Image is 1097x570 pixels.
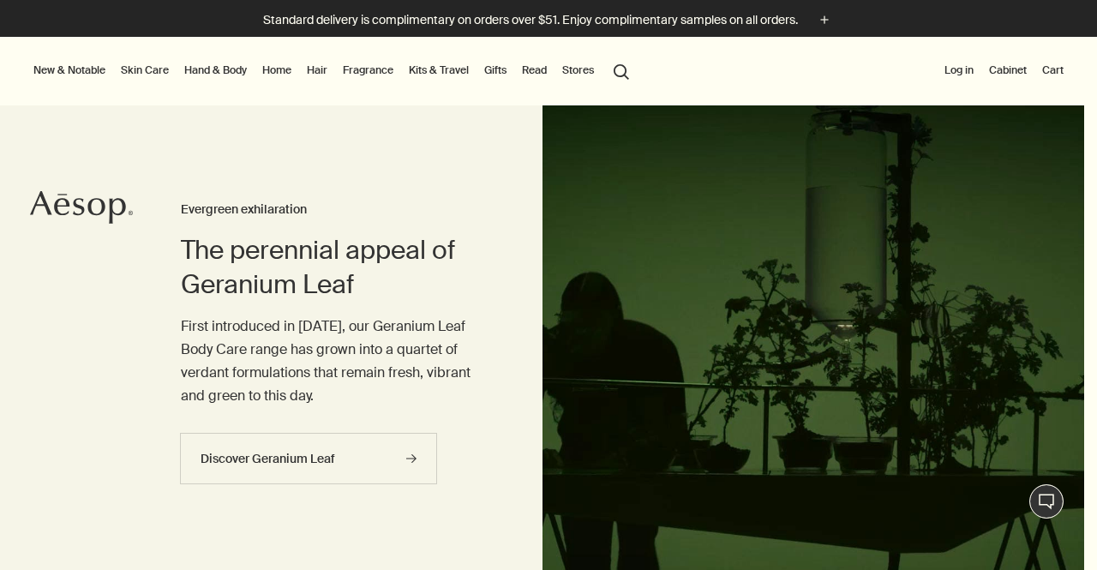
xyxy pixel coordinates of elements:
a: Cabinet [986,60,1030,81]
a: Discover Geranium Leaf [180,433,437,484]
p: Standard delivery is complimentary on orders over $51. Enjoy complimentary samples on all orders. [263,11,798,29]
p: First introduced in [DATE], our Geranium Leaf Body Care range has grown into a quartet of verdant... [181,315,474,408]
button: Open search [606,54,637,87]
button: New & Notable [30,60,109,81]
button: Log in [941,60,977,81]
nav: supplementary [941,37,1067,105]
svg: Aesop [30,190,133,225]
a: Read [519,60,550,81]
a: Kits & Travel [405,60,472,81]
a: Fragrance [339,60,397,81]
button: Standard delivery is complimentary on orders over $51. Enjoy complimentary samples on all orders. [263,10,834,30]
button: Live Assistance [1029,484,1064,519]
h3: Evergreen exhilaration [181,200,474,220]
button: Cart [1039,60,1067,81]
button: Stores [559,60,597,81]
a: Gifts [481,60,510,81]
a: Hair [303,60,331,81]
nav: primary [30,37,637,105]
a: Aesop [30,190,133,229]
a: Skin Care [117,60,172,81]
a: Home [259,60,295,81]
a: Hand & Body [181,60,250,81]
h2: The perennial appeal of Geranium Leaf [181,233,474,302]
